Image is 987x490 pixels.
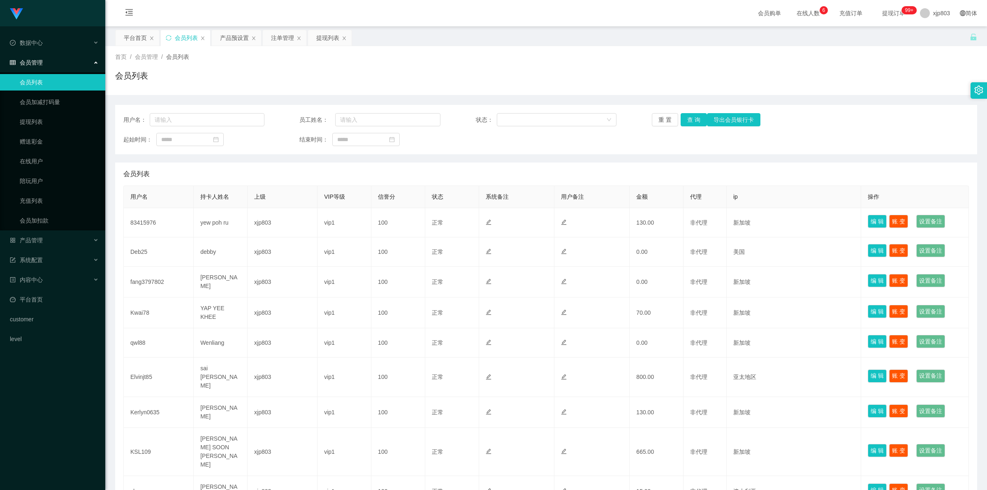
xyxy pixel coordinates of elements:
span: VIP等级 [324,193,345,200]
td: 665.00 [630,428,683,476]
td: Kerlyn0635 [124,397,194,428]
span: 系统备注 [486,193,509,200]
td: 100 [371,358,425,397]
td: KSL109 [124,428,194,476]
span: / [130,53,132,60]
button: 设置备注 [916,274,945,287]
td: vip1 [317,397,371,428]
div: 平台首页 [124,30,147,46]
i: 图标: edit [486,339,491,345]
td: debby [194,237,248,267]
button: 编 辑 [868,215,887,228]
i: 图标: edit [561,279,567,284]
span: / [161,53,163,60]
td: 亚太地区 [727,358,861,397]
i: 图标: calendar [213,137,219,142]
a: 图标: dashboard平台首页 [10,291,99,308]
span: 代理 [690,193,702,200]
i: 图标: unlock [970,33,977,41]
button: 账 变 [889,305,908,318]
i: 图标: appstore-o [10,237,16,243]
span: 正常 [432,409,443,416]
span: 会员管理 [10,59,43,66]
sup: 6 [820,6,828,14]
span: 会员列表 [166,53,189,60]
i: 图标: setting [974,86,983,95]
span: 正常 [432,309,443,316]
td: xjp803 [248,328,317,358]
td: 130.00 [630,208,683,237]
span: 首页 [115,53,127,60]
button: 编 辑 [868,274,887,287]
td: vip1 [317,328,371,358]
td: 83415976 [124,208,194,237]
td: 130.00 [630,397,683,428]
td: Kwai78 [124,297,194,328]
i: 图标: edit [486,248,491,254]
span: 非代理 [690,279,707,285]
div: 提现列表 [316,30,339,46]
td: [PERSON_NAME] [194,397,248,428]
img: logo.9652507e.png [10,8,23,20]
a: 在线用户 [20,153,99,170]
i: 图标: check-circle-o [10,40,16,46]
i: 图标: edit [486,309,491,315]
span: 非代理 [690,339,707,346]
button: 账 变 [889,404,908,418]
button: 账 变 [889,274,908,287]
span: 会员列表 [123,169,150,179]
td: 100 [371,208,425,237]
i: 图标: table [10,60,16,65]
button: 设置备注 [916,404,945,418]
td: 100 [371,397,425,428]
i: 图标: edit [561,448,567,454]
button: 设置备注 [916,215,945,228]
span: 结束时间： [299,135,332,144]
td: sai [PERSON_NAME] [194,358,248,397]
i: 图标: edit [561,309,567,315]
button: 查 询 [681,113,707,126]
span: 用户名： [123,116,150,124]
td: 新加坡 [727,397,861,428]
button: 账 变 [889,335,908,348]
div: 会员列表 [175,30,198,46]
span: 充值订单 [835,10,867,16]
i: 图标: edit [561,219,567,225]
td: 新加坡 [727,208,861,237]
td: 新加坡 [727,428,861,476]
span: 状态 [432,193,443,200]
button: 账 变 [889,215,908,228]
button: 编 辑 [868,305,887,318]
td: vip1 [317,267,371,297]
i: 图标: edit [561,248,567,254]
i: 图标: edit [486,219,491,225]
span: 非代理 [690,309,707,316]
div: 注单管理 [271,30,294,46]
button: 设置备注 [916,244,945,257]
span: 信誉分 [378,193,395,200]
td: xjp803 [248,297,317,328]
td: 美国 [727,237,861,267]
i: 图标: profile [10,277,16,283]
button: 设置备注 [916,444,945,457]
td: [PERSON_NAME] [194,267,248,297]
span: 数据中心 [10,39,43,46]
i: 图标: edit [486,374,491,380]
span: 非代理 [690,374,707,380]
button: 设置备注 [916,369,945,383]
button: 编 辑 [868,444,887,457]
i: 图标: close [200,36,205,41]
a: 会员加扣款 [20,212,99,229]
i: 图标: form [10,257,16,263]
span: 正常 [432,448,443,455]
td: 0.00 [630,328,683,358]
h1: 会员列表 [115,70,148,82]
span: 正常 [432,248,443,255]
span: 非代理 [690,409,707,416]
i: 图标: close [297,36,301,41]
span: ip [733,193,738,200]
button: 设置备注 [916,335,945,348]
span: 非代理 [690,448,707,455]
input: 请输入 [335,113,440,126]
i: 图标: down [607,117,612,123]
